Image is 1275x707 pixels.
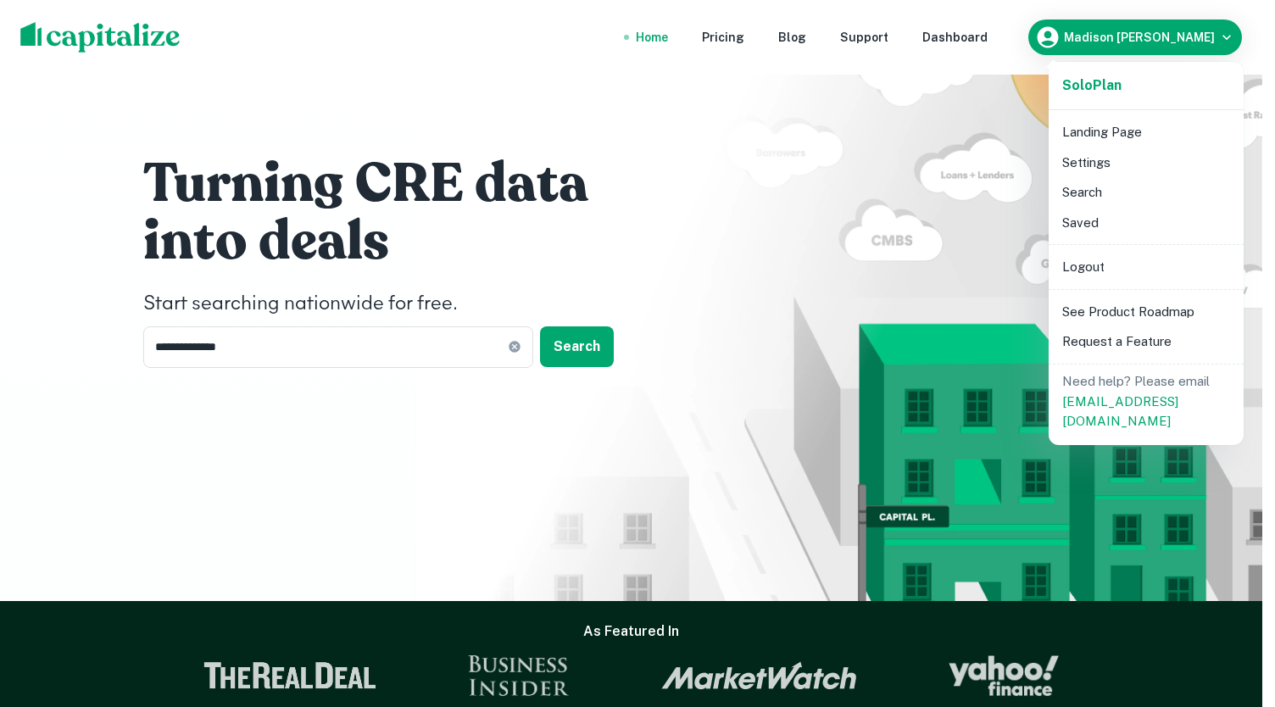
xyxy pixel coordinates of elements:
li: Logout [1055,252,1237,282]
li: Landing Page [1055,117,1237,148]
a: [EMAIL_ADDRESS][DOMAIN_NAME] [1062,394,1178,429]
li: See Product Roadmap [1055,297,1237,327]
li: Saved [1055,208,1237,238]
strong: Solo Plan [1062,77,1122,93]
p: Need help? Please email [1062,371,1230,431]
li: Settings [1055,148,1237,178]
a: SoloPlan [1062,75,1122,96]
iframe: Chat Widget [1190,571,1275,653]
li: Search [1055,177,1237,208]
li: Request a Feature [1055,326,1237,357]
